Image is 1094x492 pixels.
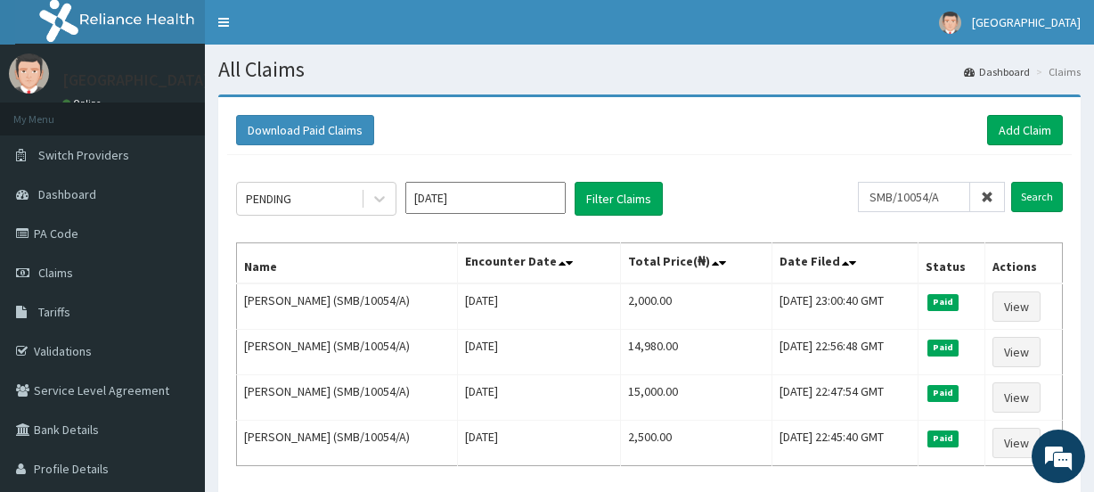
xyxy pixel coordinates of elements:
[621,421,772,466] td: 2,500.00
[237,375,458,421] td: [PERSON_NAME] (SMB/10054/A)
[772,375,918,421] td: [DATE] 22:47:54 GMT
[62,72,209,88] p: [GEOGRAPHIC_DATA]
[38,265,73,281] span: Claims
[992,291,1041,322] a: View
[927,430,959,447] span: Paid
[38,147,129,163] span: Switch Providers
[858,182,970,212] input: Search by HMO ID
[38,304,70,320] span: Tariffs
[621,375,772,421] td: 15,000.00
[621,283,772,330] td: 2,000.00
[964,64,1030,79] a: Dashboard
[621,243,772,284] th: Total Price(₦)
[9,53,49,94] img: User Image
[621,330,772,375] td: 14,980.00
[772,330,918,375] td: [DATE] 22:56:48 GMT
[62,97,105,110] a: Online
[1011,182,1063,212] input: Search
[457,330,620,375] td: [DATE]
[38,186,96,202] span: Dashboard
[405,182,566,214] input: Select Month and Year
[237,243,458,284] th: Name
[918,243,985,284] th: Status
[992,337,1041,367] a: View
[772,283,918,330] td: [DATE] 23:00:40 GMT
[237,330,458,375] td: [PERSON_NAME] (SMB/10054/A)
[772,421,918,466] td: [DATE] 22:45:40 GMT
[575,182,663,216] button: Filter Claims
[972,14,1081,30] span: [GEOGRAPHIC_DATA]
[772,243,918,284] th: Date Filed
[236,115,374,145] button: Download Paid Claims
[1032,64,1081,79] li: Claims
[927,294,959,310] span: Paid
[927,385,959,401] span: Paid
[218,58,1081,81] h1: All Claims
[939,12,961,34] img: User Image
[927,340,959,356] span: Paid
[987,115,1063,145] a: Add Claim
[992,382,1041,413] a: View
[457,283,620,330] td: [DATE]
[457,243,620,284] th: Encounter Date
[237,421,458,466] td: [PERSON_NAME] (SMB/10054/A)
[237,283,458,330] td: [PERSON_NAME] (SMB/10054/A)
[992,428,1041,458] a: View
[457,375,620,421] td: [DATE]
[985,243,1063,284] th: Actions
[457,421,620,466] td: [DATE]
[246,190,291,208] div: PENDING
